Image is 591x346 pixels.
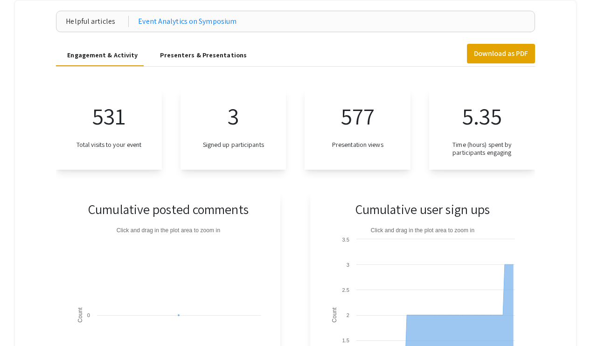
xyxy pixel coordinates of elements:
h3: Cumulative user sign ups [355,201,490,217]
h3: Cumulative posted comments [88,201,249,217]
h3: Signed up participants [203,141,264,149]
a: Event Analytics on Symposium [138,16,236,27]
h3: Time (hours) spent by participants engaging [444,141,520,157]
text: Click and drag in the plot area to zoom in [371,227,474,234]
p: 577 [341,98,375,133]
text: 1.5 [342,338,350,343]
h3: Total visits to your event [76,141,142,149]
div: Helpful articles [66,16,129,27]
p: 531 [92,98,125,133]
text: 3 [347,262,349,268]
app-numeric-analytics: Presentation views [305,89,410,170]
div: Engagement & Activity [67,50,138,60]
app-numeric-analytics: Signed up participants [181,89,286,170]
text: 2.5 [342,287,350,293]
button: Download as PDF [467,44,535,63]
text: Count [332,307,338,322]
text: 0 [87,312,90,318]
text: Count [77,307,83,322]
h3: Presentation views [332,141,383,149]
div: Presenters & Presentations [160,50,247,60]
iframe: Chat [7,304,40,339]
p: 5.35 [462,98,502,133]
app-numeric-analytics: Total visits to your event [56,89,162,170]
p: 3 [228,98,239,133]
app-numeric-analytics: Time (hours) spent by participants engaging [429,89,535,170]
text: 2 [347,312,349,318]
text: Click and drag in the plot area to zoom in [117,227,220,234]
text: 3.5 [342,237,350,242]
